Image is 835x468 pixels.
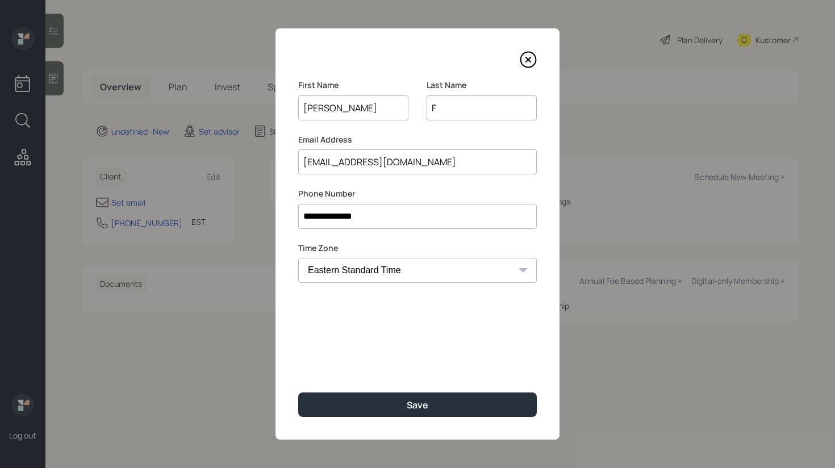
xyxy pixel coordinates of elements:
[298,392,537,417] button: Save
[298,134,537,145] label: Email Address
[298,80,408,91] label: First Name
[298,188,537,199] label: Phone Number
[298,243,537,254] label: Time Zone
[407,399,428,411] div: Save
[427,80,537,91] label: Last Name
